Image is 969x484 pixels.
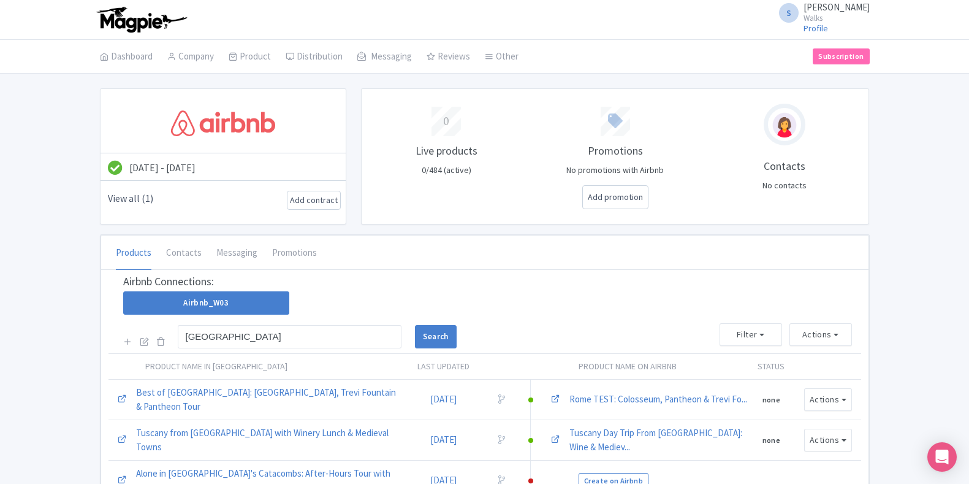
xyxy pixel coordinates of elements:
[804,1,870,13] span: [PERSON_NAME]
[569,427,742,453] a: Tuscany Day Trip From [GEOGRAPHIC_DATA]: Wine & Mediev...
[415,325,456,348] button: Search
[588,191,643,204] a: Add promotion
[804,23,828,34] a: Profile
[927,442,957,472] div: Open Intercom Messenger
[166,236,202,271] a: Contacts
[804,429,852,451] button: Actions
[720,323,782,346] button: Filter
[136,427,389,453] a: Tuscany from [GEOGRAPHIC_DATA] with Winery Lunch & Medieval Towns
[272,236,317,271] a: Promotions
[770,110,799,140] img: avatar_key_member-9c1dde93af8b07d7383eb8b5fb890c87.png
[707,179,862,192] p: No contacts
[167,40,214,74] a: Company
[369,107,523,130] div: 0
[136,386,396,412] a: Best of [GEOGRAPHIC_DATA]: [GEOGRAPHIC_DATA], Trevi Fountain & Pantheon Tour
[427,40,470,74] a: Reviews
[804,388,852,411] button: Actions
[229,40,271,74] a: Product
[136,354,341,380] th: Product Name in [GEOGRAPHIC_DATA]
[178,325,401,348] input: Search...
[757,432,786,448] button: none
[757,392,786,408] button: none
[398,354,489,380] th: Last updated
[105,190,156,207] a: View all (1)
[813,48,869,64] a: Subscription
[123,275,839,288] h3: Airbnb Connections:
[430,434,457,445] a: [DATE]
[369,164,523,177] p: 0/484 (active)
[748,354,795,380] th: Status
[129,161,196,174] span: [DATE] - [DATE]
[357,40,412,74] a: Messaging
[779,3,799,23] span: S
[216,236,257,271] a: Messaging
[707,158,862,174] p: Contacts
[485,40,519,74] a: Other
[94,6,189,33] img: logo-ab69f6fb50320c5b225c76a69d11143b.png
[116,236,151,271] a: Products
[538,164,693,177] p: No promotions with Airbnb
[100,40,153,74] a: Dashboard
[538,142,693,159] p: Promotions
[290,194,338,207] a: Add contract
[804,14,870,22] small: Walks
[789,323,852,346] button: Actions
[569,393,747,405] a: Rome TEST: Colosseum, Pantheon & Trevi Fo...
[369,142,523,159] p: Live products
[123,291,289,315] a: Airbnb_W03
[569,354,729,380] th: Product Name on Airbnb
[168,104,278,143] img: dhdd1nvenuq46apslvb8.svg
[430,393,457,405] a: [DATE]
[286,40,343,74] a: Distribution
[772,2,870,22] a: S [PERSON_NAME] Walks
